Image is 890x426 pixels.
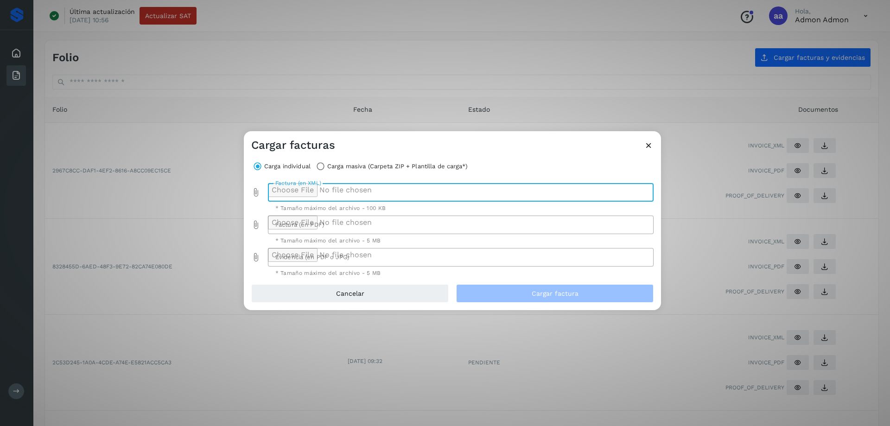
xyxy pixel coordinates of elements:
[532,290,578,297] span: Cargar factura
[456,284,654,303] button: Cargar factura
[336,290,364,297] span: Cancelar
[251,139,335,152] h3: Cargar facturas
[327,160,468,173] label: Carga masiva (Carpeta ZIP + Plantilla de carga*)
[251,188,261,197] i: Factura (en XML) prepended action
[264,160,311,173] label: Carga individual
[251,284,449,303] button: Cancelar
[275,238,647,243] div: * Tamaño máximo del archivo - 5 MB
[275,205,647,211] div: * Tamaño máximo del archivo - 100 KB
[251,220,261,229] i: Factura (en PDF) prepended action
[251,253,261,262] i: Evidencia (en PDF o JPG) prepended action
[275,270,647,276] div: * Tamaño máximo del archivo - 5 MB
